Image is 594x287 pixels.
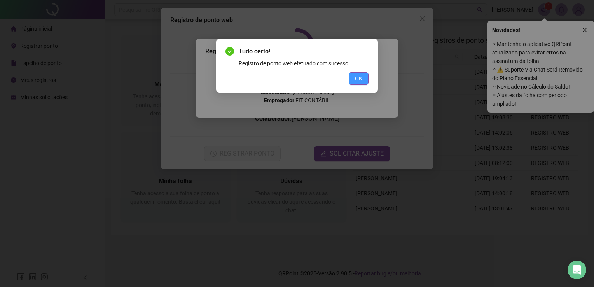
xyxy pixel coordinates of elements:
button: OK [349,72,369,85]
div: Open Intercom Messenger [568,261,586,279]
span: check-circle [225,47,234,56]
span: Tudo certo! [239,47,369,56]
span: OK [355,74,362,83]
div: Registro de ponto web efetuado com sucesso. [239,59,369,68]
